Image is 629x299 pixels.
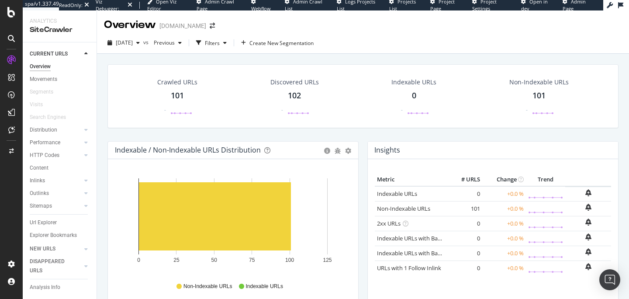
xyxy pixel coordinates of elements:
[30,176,82,185] a: Inlinks
[30,163,90,173] a: Content
[249,257,255,263] text: 75
[30,138,60,147] div: Performance
[30,218,90,227] a: Url Explorer
[246,283,283,290] span: Indexable URLs
[211,257,218,263] text: 50
[377,234,450,242] a: Indexable URLs with Bad H1
[482,216,526,231] td: +0.0 %
[377,205,430,212] a: Non-Indexable URLs
[30,202,52,211] div: Sitemaps
[270,78,319,87] div: Discovered URLs
[412,90,416,101] div: 0
[285,257,294,263] text: 100
[171,90,184,101] div: 101
[150,36,185,50] button: Previous
[509,78,569,87] div: Non-Indexable URLs
[377,249,472,257] a: Indexable URLs with Bad Description
[482,173,526,186] th: Change
[30,17,90,25] div: Analytics
[447,201,482,216] td: 101
[377,190,417,198] a: Indexable URLs
[281,106,283,114] div: -
[585,219,591,226] div: bell-plus
[30,100,43,109] div: Visits
[30,218,57,227] div: Url Explorer
[164,106,166,114] div: -
[157,78,197,87] div: Crawled URLs
[377,219,401,227] a: 2xx URLs
[30,231,90,240] a: Explorer Bookmarks
[30,49,82,59] a: CURRENT URLS
[30,25,90,35] div: SiteCrawler
[30,62,90,71] a: Overview
[30,125,57,135] div: Distribution
[377,264,441,272] a: URLs with 1 Follow Inlink
[30,151,82,160] a: HTTP Codes
[30,100,52,109] a: Visits
[30,62,51,71] div: Overview
[526,106,528,114] div: -
[30,151,59,160] div: HTTP Codes
[143,38,150,46] span: vs
[183,283,232,290] span: Non-Indexable URLs
[30,231,77,240] div: Explorer Bookmarks
[526,173,565,186] th: Trend
[30,189,82,198] a: Outlinks
[288,90,301,101] div: 102
[30,189,49,198] div: Outlinks
[59,2,83,9] div: ReadOnly:
[447,186,482,202] td: 0
[482,186,526,202] td: +0.0 %
[30,125,82,135] a: Distribution
[391,78,436,87] div: Indexable URLs
[238,36,317,50] button: Create New Segmentation
[30,113,66,122] div: Search Engines
[482,246,526,261] td: +0.0 %
[585,263,591,270] div: bell-plus
[30,202,82,211] a: Sitemaps
[116,39,133,46] span: 2025 Sep. 29th
[532,90,546,101] div: 101
[30,113,75,122] a: Search Engines
[104,17,156,32] div: Overview
[115,173,351,275] div: A chart.
[104,36,143,50] button: [DATE]
[30,49,68,59] div: CURRENT URLS
[210,23,215,29] div: arrow-right-arrow-left
[30,87,62,97] a: Segments
[447,216,482,231] td: 0
[30,176,45,185] div: Inlinks
[30,138,82,147] a: Performance
[30,283,90,292] a: Analysis Info
[585,233,591,240] div: bell-plus
[599,269,620,290] div: Open Intercom Messenger
[585,204,591,211] div: bell-plus
[401,106,403,114] div: -
[30,244,82,254] a: NEW URLS
[30,257,82,275] a: DISAPPEARED URLS
[335,148,341,154] div: bug
[30,163,48,173] div: Content
[159,21,206,30] div: [DOMAIN_NAME]
[205,39,220,47] div: Filters
[193,36,230,50] button: Filters
[30,87,53,97] div: Segments
[585,248,591,255] div: bell-plus
[115,146,261,154] div: Indexable / Non-Indexable URLs Distribution
[447,173,482,186] th: # URLS
[30,283,60,292] div: Analysis Info
[251,5,271,12] span: Webflow
[30,75,57,84] div: Movements
[150,39,175,46] span: Previous
[173,257,180,263] text: 25
[374,144,400,156] h4: Insights
[137,257,140,263] text: 0
[345,148,351,154] div: gear
[447,261,482,275] td: 0
[482,201,526,216] td: +0.0 %
[249,39,314,47] span: Create New Segmentation
[324,148,330,154] div: circle-info
[30,257,74,275] div: DISAPPEARED URLS
[323,257,332,263] text: 125
[30,75,90,84] a: Movements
